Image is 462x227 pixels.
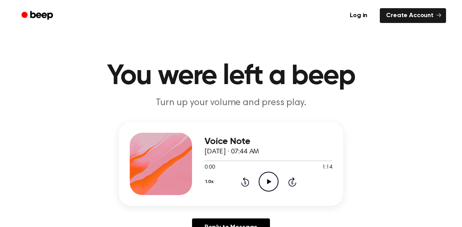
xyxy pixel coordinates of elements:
button: 1.0x [205,175,216,188]
a: Beep [16,8,60,23]
span: [DATE] · 07:44 AM [205,148,259,155]
a: Log in [342,7,375,25]
h1: You were left a beep [32,62,430,90]
a: Create Account [380,8,446,23]
span: 0:00 [205,164,215,172]
span: 1:14 [322,164,332,172]
h3: Voice Note [205,136,332,147]
p: Turn up your volume and press play. [81,97,381,109]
